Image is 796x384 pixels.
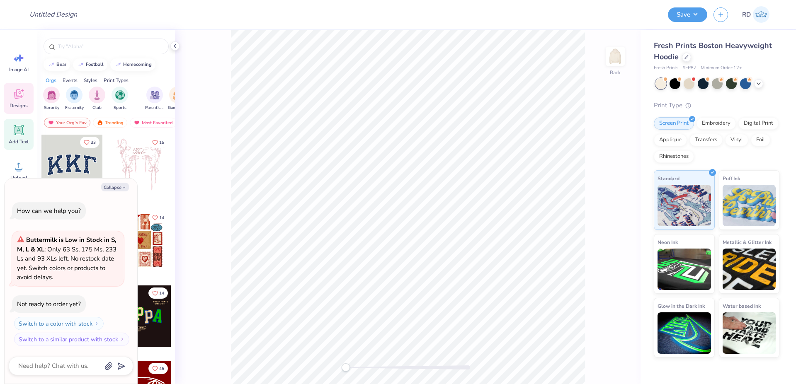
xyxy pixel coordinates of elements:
button: homecoming [110,58,155,71]
span: 14 [159,216,164,220]
div: Events [63,77,78,84]
div: How can we help you? [17,207,81,215]
img: trending.gif [97,120,103,126]
img: Switch to a similar product with stock [120,337,125,342]
div: Your Org's Fav [44,118,90,128]
button: Switch to a similar product with stock [14,333,129,346]
button: filter button [168,87,187,111]
img: Water based Ink [723,312,776,354]
img: Club Image [92,90,102,100]
button: Like [148,137,168,148]
input: Untitled Design [23,6,84,23]
span: Parent's Weekend [145,105,164,111]
div: football [86,62,104,67]
div: Most Favorited [130,118,177,128]
button: filter button [145,87,164,111]
button: football [73,58,107,71]
span: Minimum Order: 12 + [701,65,742,72]
img: Sports Image [115,90,125,100]
img: Parent's Weekend Image [150,90,160,100]
button: filter button [65,87,84,111]
div: Orgs [46,77,56,84]
span: : Only 63 Ss, 175 Ms, 233 Ls and 93 XLs left. No restock date yet. Switch colors or products to a... [17,236,116,281]
span: Game Day [168,105,187,111]
img: trend_line.gif [115,62,121,67]
img: Neon Ink [658,249,711,290]
span: 33 [91,140,96,145]
span: Glow in the Dark Ink [658,302,705,310]
img: Metallic & Glitter Ink [723,249,776,290]
img: Fraternity Image [70,90,79,100]
button: Like [148,287,168,299]
div: Screen Print [654,117,694,130]
img: Glow in the Dark Ink [658,312,711,354]
div: homecoming [123,62,152,67]
span: Designs [10,102,28,109]
div: Digital Print [738,117,779,130]
span: Metallic & Glitter Ink [723,238,772,246]
div: Back [610,69,621,76]
input: Try "Alpha" [57,42,163,51]
img: Standard [658,185,711,226]
button: Collapse [101,183,129,191]
span: Sports [114,105,126,111]
button: filter button [89,87,105,111]
img: Puff Ink [723,185,776,226]
div: Embroidery [696,117,736,130]
div: Print Types [104,77,129,84]
span: 45 [159,367,164,371]
div: Applique [654,134,687,146]
span: 14 [159,291,164,295]
div: Print Type [654,101,779,110]
img: Switch to a color with stock [94,321,99,326]
span: Upload [10,174,27,181]
img: Back [607,48,624,65]
img: most_fav.gif [133,120,140,126]
a: RD [738,6,773,23]
button: Like [80,137,99,148]
img: trend_line.gif [48,62,55,67]
span: 15 [159,140,164,145]
div: Foil [751,134,770,146]
span: Image AI [9,66,29,73]
span: Add Text [9,138,29,145]
div: Vinyl [725,134,748,146]
button: Like [148,363,168,374]
div: Accessibility label [342,363,350,372]
button: Like [148,212,168,223]
button: Switch to a color with stock [14,317,104,330]
div: filter for Game Day [168,87,187,111]
span: Puff Ink [723,174,740,183]
span: Fresh Prints Boston Heavyweight Hoodie [654,41,772,62]
div: Not ready to order yet? [17,300,81,308]
div: Styles [84,77,97,84]
div: Trending [93,118,127,128]
span: Fresh Prints [654,65,678,72]
div: filter for Sorority [43,87,60,111]
span: RD [742,10,751,19]
div: Transfers [689,134,723,146]
img: most_fav.gif [48,120,54,126]
button: bear [44,58,70,71]
div: Rhinestones [654,150,694,163]
button: filter button [43,87,60,111]
div: bear [56,62,66,67]
img: Game Day Image [173,90,182,100]
span: Sorority [44,105,59,111]
div: filter for Club [89,87,105,111]
div: filter for Sports [112,87,128,111]
span: # FP87 [682,65,696,72]
strong: Buttermilk is Low in Stock in S, M, L & XL [17,236,116,254]
span: Club [92,105,102,111]
button: Save [668,7,707,22]
span: Standard [658,174,680,183]
button: filter button [112,87,128,111]
div: filter for Fraternity [65,87,84,111]
img: trend_line.gif [78,62,84,67]
img: Rommel Del Rosario [753,6,769,23]
span: Water based Ink [723,302,761,310]
span: Neon Ink [658,238,678,246]
span: Fraternity [65,105,84,111]
div: filter for Parent's Weekend [145,87,164,111]
img: Sorority Image [47,90,56,100]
